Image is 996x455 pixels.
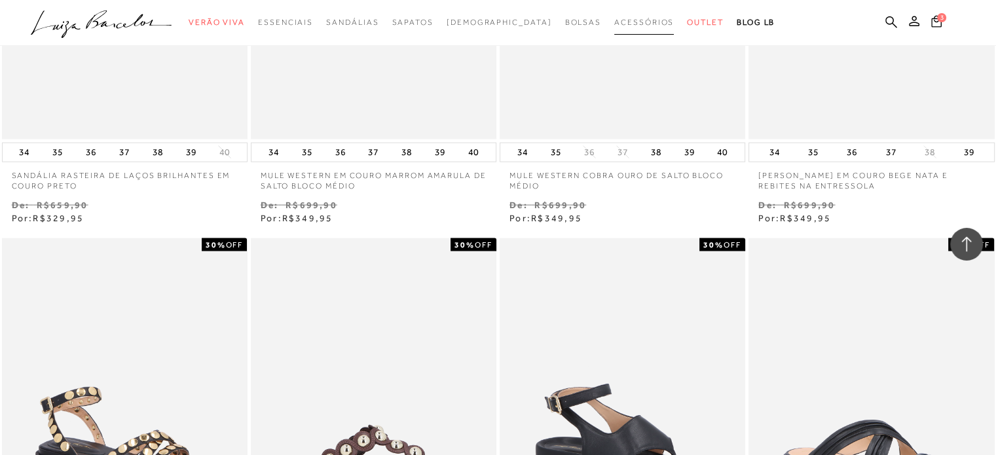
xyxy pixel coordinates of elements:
span: Sandálias [326,18,378,27]
button: 37 [115,143,134,162]
small: R$659,90 [37,200,88,210]
a: categoryNavScreenReaderText [189,10,245,35]
button: 3 [927,14,946,32]
button: 37 [364,143,382,162]
a: MULE WESTERN EM COURO MARROM AMARULA DE SALTO BLOCO MÉDIO [251,162,496,192]
strong: 30% [703,240,724,249]
button: 36 [843,143,861,162]
small: R$699,90 [534,200,586,210]
button: 35 [804,143,822,162]
span: R$349,95 [780,213,831,223]
span: BLOG LB [737,18,775,27]
span: Verão Viva [189,18,245,27]
button: 40 [464,143,483,162]
a: SANDÁLIA RASTEIRA DE LAÇOS BRILHANTES EM COURO PRETO [2,162,248,192]
span: Acessórios [614,18,674,27]
button: 36 [580,146,599,158]
small: De: [758,200,777,210]
span: [DEMOGRAPHIC_DATA] [447,18,552,27]
span: Por: [509,213,582,223]
span: R$349,95 [282,213,333,223]
span: Essenciais [258,18,313,27]
strong: 30% [206,240,226,249]
span: Por: [758,213,831,223]
span: 3 [937,13,946,22]
a: MULE WESTERN COBRA OURO DE SALTO BLOCO MÉDIO [500,162,745,192]
button: 35 [298,143,316,162]
button: 36 [331,143,349,162]
a: categoryNavScreenReaderText [258,10,313,35]
span: R$349,95 [531,213,582,223]
small: R$699,90 [783,200,835,210]
button: 40 [215,146,234,158]
button: 39 [680,143,698,162]
button: 35 [547,143,565,162]
button: 38 [149,143,167,162]
button: 34 [265,143,283,162]
small: R$699,90 [286,200,337,210]
button: 38 [397,143,416,162]
a: [PERSON_NAME] EM COURO BEGE NATA E REBITES NA ENTRESSOLA [748,162,994,192]
span: OFF [225,240,243,249]
a: BLOG LB [737,10,775,35]
span: Por: [12,213,84,223]
a: noSubCategoriesText [447,10,552,35]
button: 39 [182,143,200,162]
button: 40 [713,143,731,162]
span: Outlet [687,18,724,27]
span: OFF [724,240,741,249]
span: Por: [261,213,333,223]
button: 38 [647,143,665,162]
button: 37 [614,146,632,158]
a: categoryNavScreenReaderText [392,10,433,35]
button: 39 [959,143,978,162]
span: OFF [475,240,492,249]
a: categoryNavScreenReaderText [326,10,378,35]
button: 38 [921,146,939,158]
button: 35 [48,143,67,162]
small: De: [12,200,30,210]
small: De: [509,200,528,210]
button: 34 [15,143,33,162]
a: categoryNavScreenReaderText [564,10,601,35]
a: categoryNavScreenReaderText [687,10,724,35]
span: Bolsas [564,18,601,27]
span: Sapatos [392,18,433,27]
span: R$329,95 [33,213,84,223]
strong: 30% [454,240,475,249]
button: 34 [765,143,783,162]
button: 34 [513,143,532,162]
button: 39 [431,143,449,162]
button: 36 [82,143,100,162]
a: categoryNavScreenReaderText [614,10,674,35]
small: De: [261,200,279,210]
button: 37 [882,143,900,162]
